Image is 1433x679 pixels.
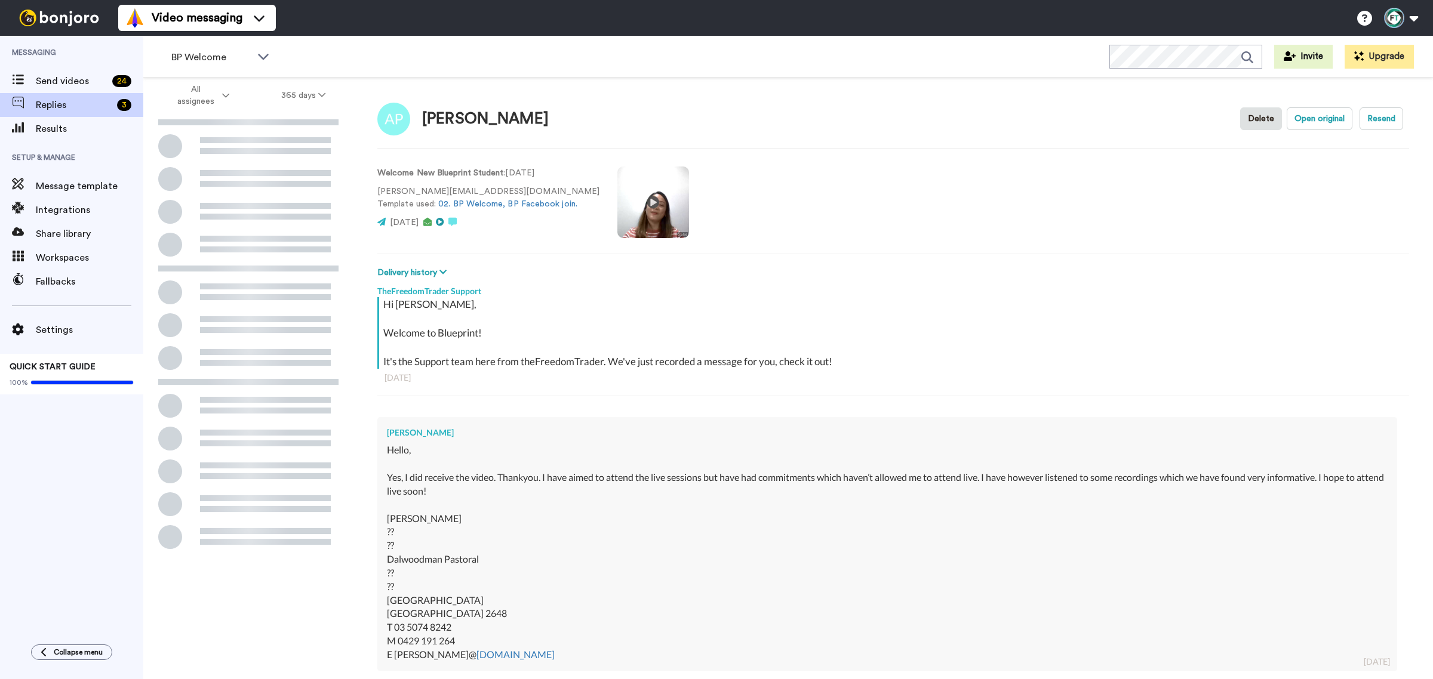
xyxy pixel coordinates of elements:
a: [DOMAIN_NAME] [476,649,555,660]
div: [DATE] [1364,656,1390,668]
button: Delete [1240,107,1282,130]
div: Hi [PERSON_NAME], Welcome to Blueprint! It's the Support team here from theFreedomTrader. We've j... [383,297,1406,369]
button: Open original [1287,107,1352,130]
span: BP Welcome [171,50,251,64]
p: [PERSON_NAME][EMAIL_ADDRESS][DOMAIN_NAME] Template used: [377,186,599,211]
div: [PERSON_NAME] [387,427,1388,439]
span: Replies [36,98,112,112]
div: [PERSON_NAME] [422,110,549,128]
div: TheFreedomTrader Support [377,279,1409,297]
span: Workspaces [36,251,143,265]
button: Upgrade [1345,45,1414,69]
button: 365 days [256,85,352,106]
img: Image of Amy Pollard [377,103,410,135]
button: All assignees [146,79,256,112]
span: 100% [10,378,28,387]
button: Delivery history [377,266,450,279]
span: Collapse menu [54,647,103,657]
span: QUICK START GUIDE [10,363,96,371]
div: Hello, Yes, I did receive the video. Thankyou. I have aimed to attend the live sessions but have ... [387,443,1388,662]
img: bj-logo-header-white.svg [14,10,104,26]
span: Send videos [36,74,107,88]
button: Invite [1274,45,1333,69]
img: vm-color.svg [125,8,144,27]
span: Results [36,122,143,136]
a: 02. BP Welcome, BP Facebook join. [438,200,577,208]
span: Share library [36,227,143,241]
button: Collapse menu [31,644,112,660]
p: : [DATE] [377,167,599,180]
span: Message template [36,179,143,193]
div: 24 [112,75,131,87]
div: [DATE] [385,372,1402,384]
span: All assignees [171,84,220,107]
span: Fallbacks [36,274,143,289]
span: Integrations [36,203,143,217]
span: Settings [36,323,143,337]
strong: Welcome New Blueprint Student [377,169,503,177]
button: Resend [1360,107,1403,130]
span: Video messaging [152,10,242,26]
span: [DATE] [390,218,419,227]
div: 3 [117,99,131,111]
